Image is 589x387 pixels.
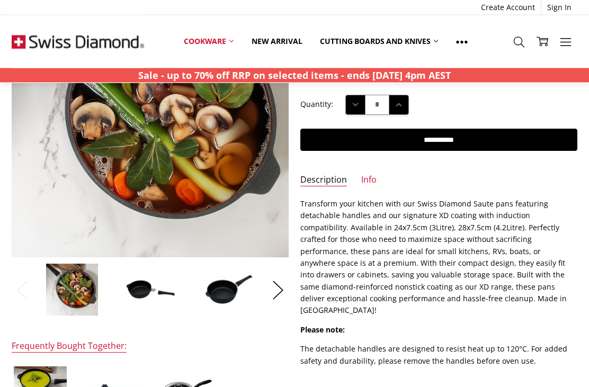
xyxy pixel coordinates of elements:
a: Cutting boards and knives [311,30,447,53]
p: Transform your kitchen with our Swiss Diamond Saute pans featuring detachable handles and our sig... [300,199,577,317]
button: Previous [12,274,33,307]
img: Free Shipping On Every Order [12,15,144,68]
label: Quantity: [300,99,333,111]
a: Show All [447,30,477,53]
button: Next [267,274,289,307]
a: New arrival [243,30,311,53]
strong: Sale - up to 70% off RRP on selected items - ends [DATE] 4pm AEST [138,69,451,82]
strong: Please note: [300,325,345,335]
img: XD Induction 24 x 7.5cm Deep SAUTE PAN w/Detachable Handle [202,272,255,308]
div: Frequently Bought Together: [12,341,127,353]
a: Description [300,175,347,187]
img: XD Induction 24 x 7.5cm Deep SAUTE PAN w/Detachable Handle [124,272,177,308]
a: Info [361,175,377,187]
p: The detachable handles are designed to resist heat up to 120°C. For added safety and durability, ... [300,344,577,367]
img: XD Induction 24 x 7.5cm Deep SAUTE PAN w/Detachable Handle [46,264,99,317]
a: Cookware [175,30,243,53]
